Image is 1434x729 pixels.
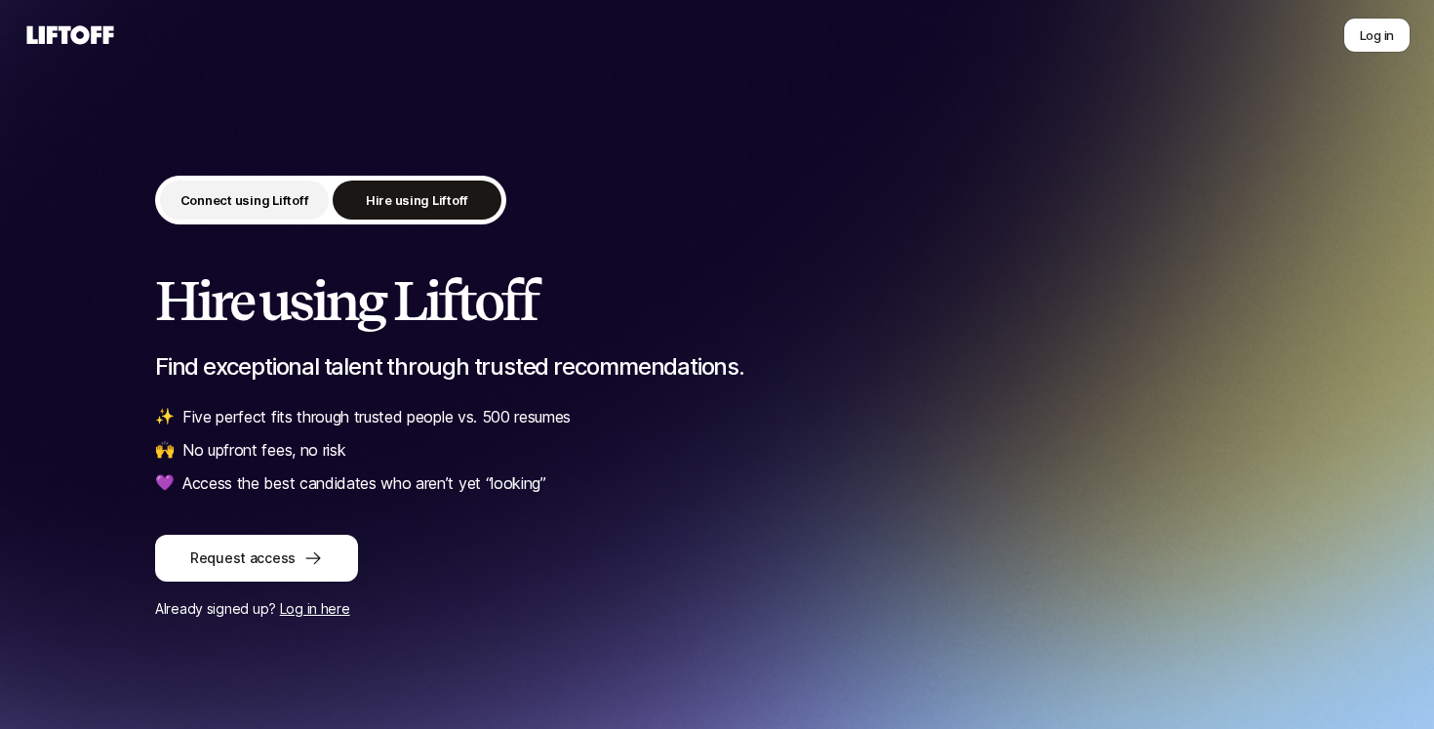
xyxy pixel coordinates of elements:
span: 💜️ [155,470,175,496]
a: Log in here [280,600,350,617]
p: Five perfect fits through trusted people vs. 500 resumes [182,404,571,429]
button: Log in [1343,18,1411,53]
button: Request access [155,535,358,582]
h2: Hire using Liftoff [155,271,1279,330]
p: Connect using Liftoff [180,190,309,210]
p: Access the best candidates who aren’t yet “looking” [182,470,546,496]
a: Request access [155,535,1279,582]
span: 🙌 [155,437,175,463]
p: Already signed up? [155,597,1279,621]
p: Find exceptional talent through trusted recommendations. [155,353,1279,381]
span: ✨ [155,404,175,429]
p: No upfront fees, no risk [182,437,345,463]
p: Hire using Liftoff [366,190,468,210]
